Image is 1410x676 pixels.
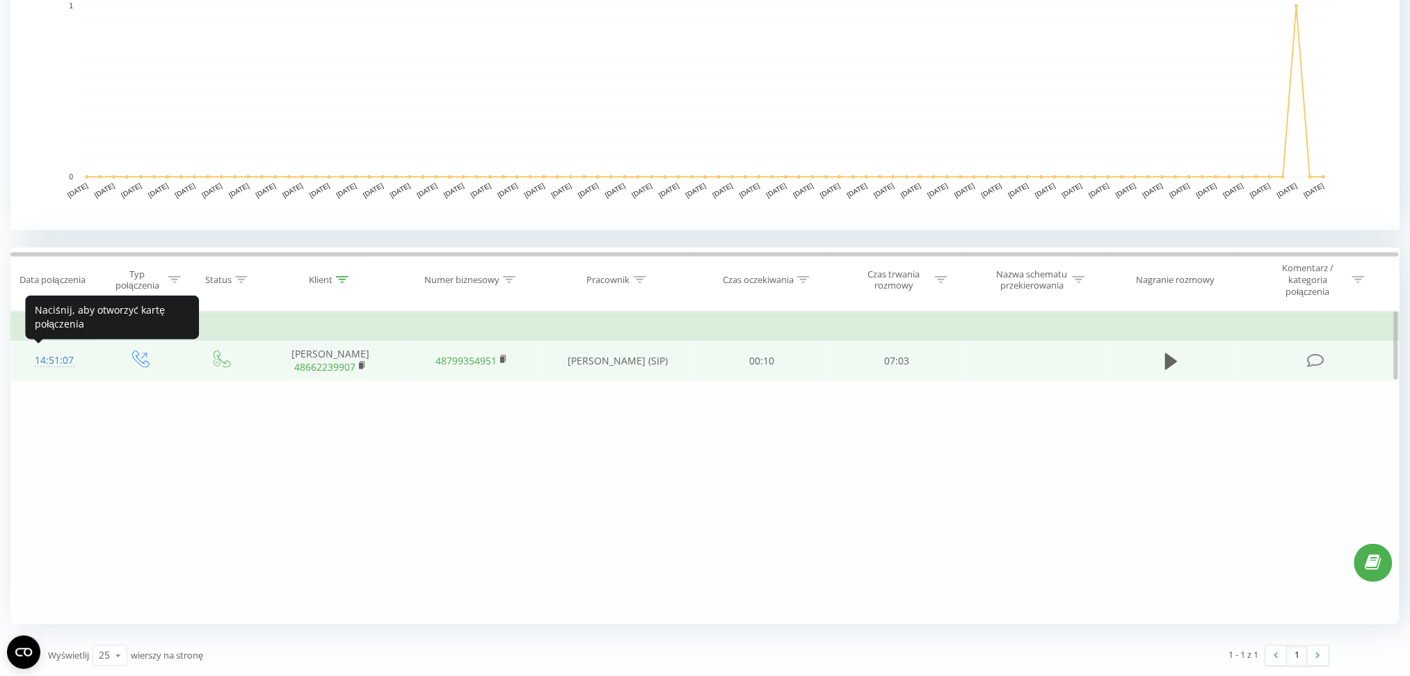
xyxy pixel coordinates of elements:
text: [DATE] [1007,182,1030,199]
a: 48799354951 [435,354,497,367]
td: [PERSON_NAME] [260,341,401,381]
text: [DATE] [120,182,143,199]
text: [DATE] [684,182,707,199]
text: [DATE] [819,182,842,199]
div: Czas trwania rozmowy [857,268,931,292]
div: Pracownik [587,274,630,286]
text: [DATE] [255,182,278,199]
text: [DATE] [281,182,304,199]
span: Wyświetlij [48,650,89,662]
div: 25 [99,649,110,663]
div: Status [205,274,232,286]
text: [DATE] [846,182,869,199]
text: [DATE] [657,182,680,199]
text: [DATE] [308,182,331,199]
text: [DATE] [1303,182,1326,199]
text: [DATE] [631,182,654,199]
td: 00:10 [694,341,830,381]
text: [DATE] [523,182,546,199]
text: [DATE] [227,182,250,199]
text: [DATE] [335,182,358,199]
text: [DATE] [1195,182,1218,199]
text: [DATE] [416,182,439,199]
td: [PERSON_NAME] (SIP) [542,341,694,381]
span: wierszy na stronę [131,650,203,662]
td: Poniedziałek, 18 Sierpnia 2025 [11,313,1400,341]
text: [DATE] [1222,182,1245,199]
text: [DATE] [389,182,412,199]
text: 1 [69,2,73,10]
text: [DATE] [712,182,735,199]
a: 48662239907 [294,360,355,373]
text: [DATE] [1141,182,1164,199]
text: [DATE] [66,182,89,199]
text: [DATE] [1034,182,1057,199]
text: [DATE] [550,182,573,199]
text: 0 [69,173,73,181]
text: [DATE] [792,182,815,199]
div: Numer biznesowy [424,274,499,286]
text: [DATE] [470,182,492,199]
div: Nagranie rozmowy [1137,274,1215,286]
text: [DATE] [174,182,197,199]
text: [DATE] [1061,182,1084,199]
text: [DATE] [362,182,385,199]
a: 1 [1287,646,1308,666]
div: 14:51:07 [25,347,83,374]
text: [DATE] [872,182,895,199]
td: 07:03 [829,341,965,381]
text: [DATE] [442,182,465,199]
button: Open CMP widget [7,636,40,669]
div: Typ połączenia [110,268,165,292]
text: [DATE] [1249,182,1272,199]
div: 1 - 1 z 1 [1229,648,1259,662]
text: [DATE] [1114,182,1137,199]
div: Komentarz / kategoria połączenia [1267,262,1349,298]
div: Klient [309,274,333,286]
div: Data połączenia [19,274,85,286]
text: [DATE] [953,182,976,199]
div: Naciśnij, aby otworzyć kartę połączenia [25,296,199,339]
div: Czas oczekiwania [723,274,794,286]
text: [DATE] [496,182,519,199]
text: [DATE] [604,182,627,199]
div: Nazwa schematu przekierowania [995,268,1069,292]
text: [DATE] [1169,182,1192,199]
text: [DATE] [577,182,600,199]
text: [DATE] [1276,182,1299,199]
text: [DATE] [738,182,761,199]
text: [DATE] [765,182,788,199]
text: [DATE] [200,182,223,199]
text: [DATE] [899,182,922,199]
text: [DATE] [147,182,170,199]
text: [DATE] [1088,182,1111,199]
text: [DATE] [93,182,116,199]
text: [DATE] [980,182,1003,199]
text: [DATE] [927,182,950,199]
